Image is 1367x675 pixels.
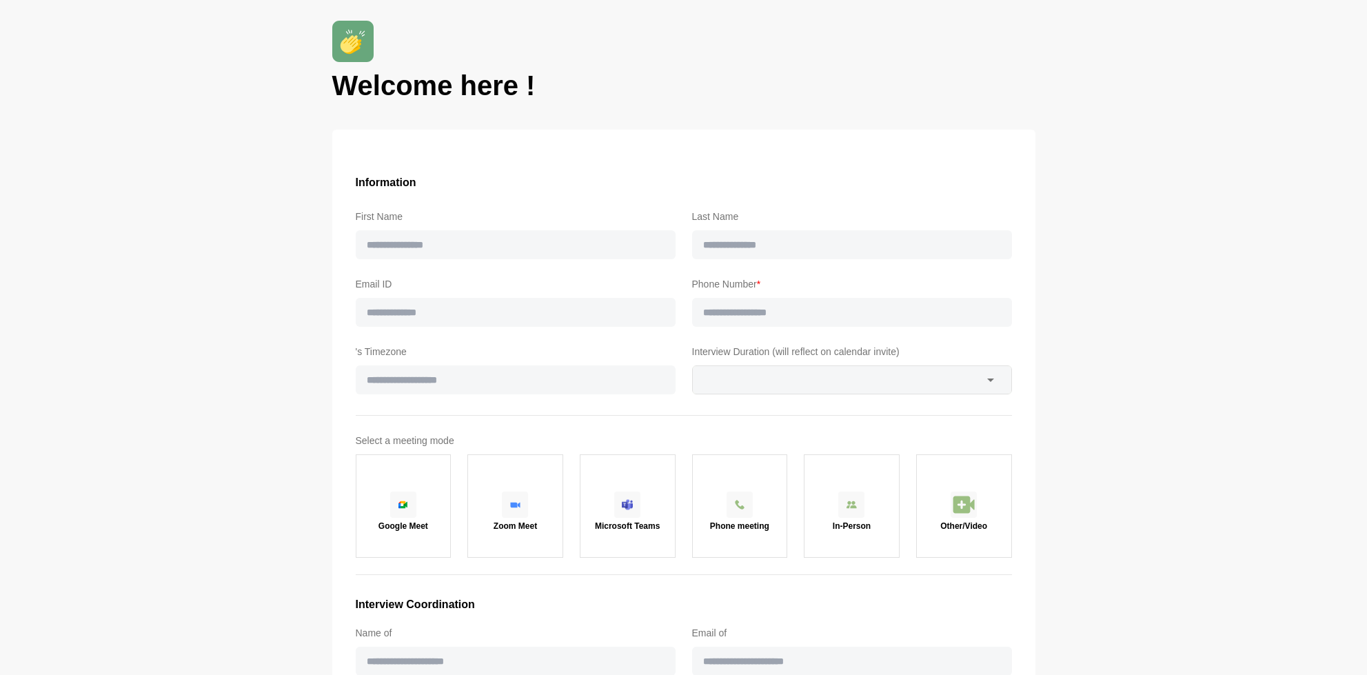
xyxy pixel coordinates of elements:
[356,174,1012,192] h3: Information
[692,276,1012,292] label: Phone Number
[356,208,676,225] label: First Name
[710,522,769,530] p: Phone meeting
[595,522,660,530] p: Microsoft Teams
[356,276,676,292] label: Email ID
[692,343,1012,360] label: Interview Duration (will reflect on calendar invite)
[833,522,871,530] p: In-Person
[356,625,676,641] label: Name of
[356,343,676,360] label: 's Timezone
[692,625,1012,641] label: Email of
[692,208,1012,225] label: Last Name
[332,68,1035,103] h1: Welcome here !
[378,522,428,530] p: Google Meet
[356,596,1012,614] h3: Interview Coordination
[356,432,1012,449] label: Select a meeting mode
[494,522,537,530] p: Zoom Meet
[940,522,987,530] p: Other/Video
